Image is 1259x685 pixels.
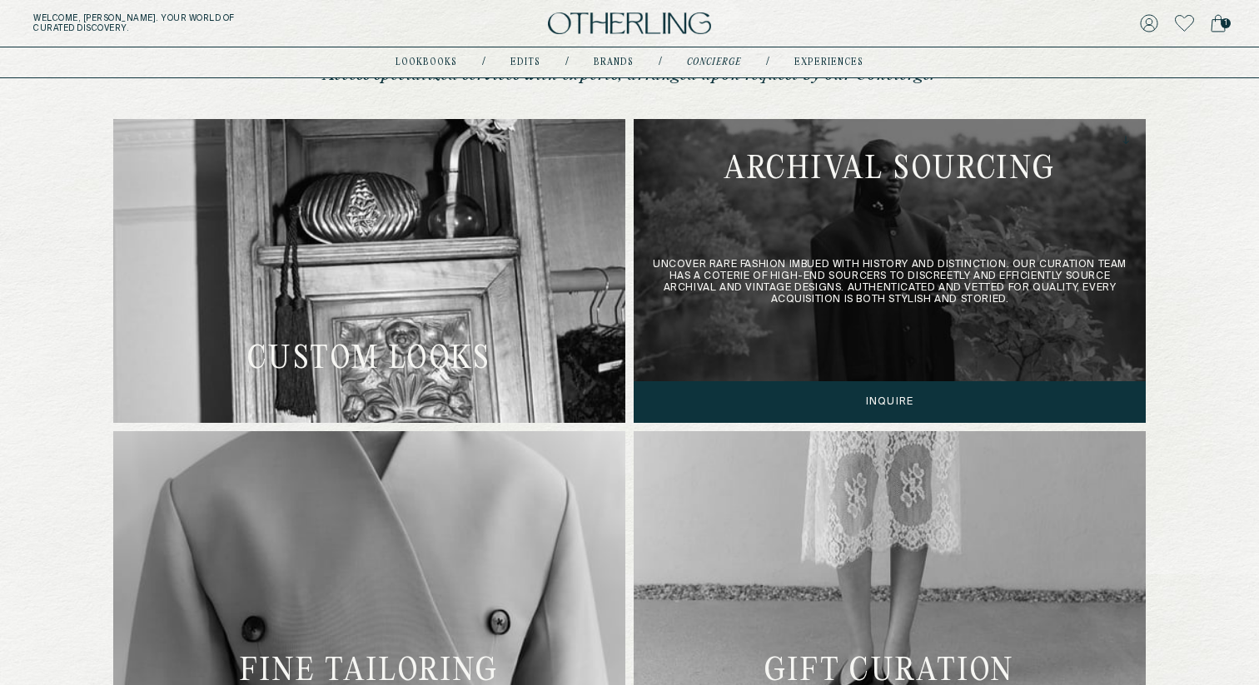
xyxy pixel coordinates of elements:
[510,58,540,67] a: Edits
[1221,18,1231,28] span: 1
[482,56,485,69] div: /
[634,119,1146,423] div: Uncover rare fashion imbued with history and distinction. Our Curation team has a coterie of high...
[594,58,634,67] a: Brands
[659,56,662,69] div: /
[687,58,741,67] a: concierge
[766,56,769,69] div: /
[548,12,711,35] img: logo
[794,58,863,67] a: experiences
[33,13,391,33] h5: Welcome, [PERSON_NAME] . Your world of curated discovery.
[565,56,569,69] div: /
[396,58,457,67] a: lookbooks
[1211,12,1226,35] a: 1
